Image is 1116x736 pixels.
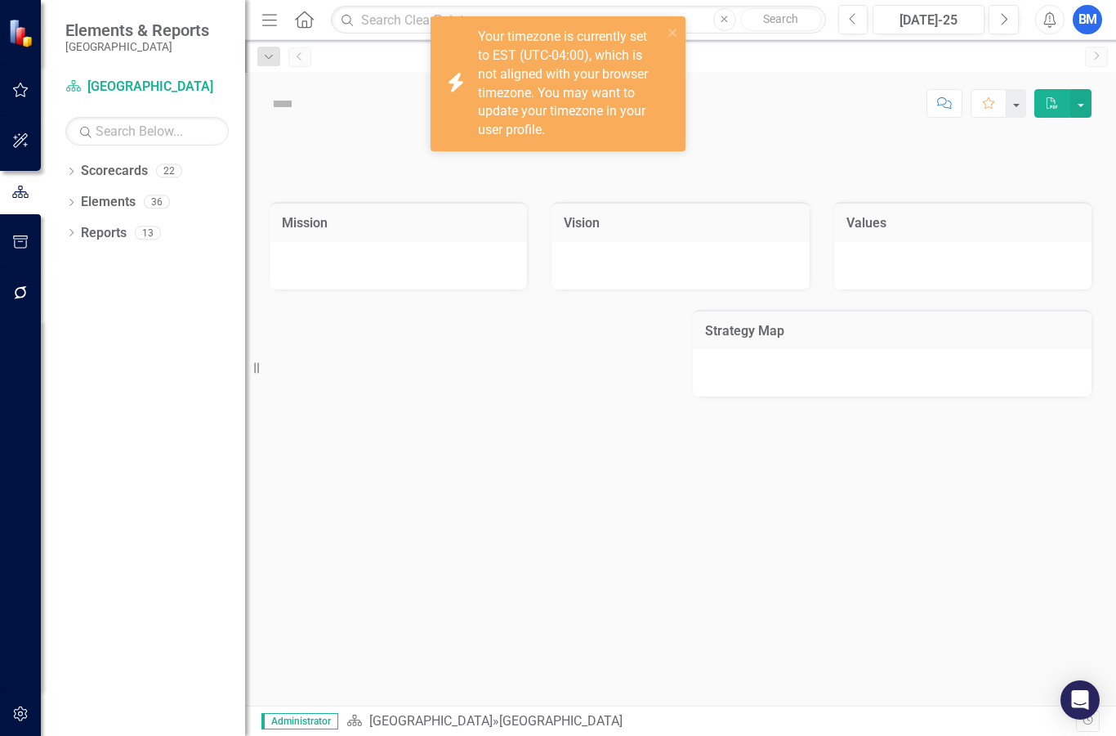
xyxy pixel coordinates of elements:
[478,28,663,140] div: Your timezone is currently set to EST (UTC-04:00), which is not aligned with your browser timezon...
[65,78,229,96] a: [GEOGRAPHIC_DATA]
[763,12,798,25] span: Search
[1060,680,1100,720] div: Open Intercom Messenger
[369,713,493,729] a: [GEOGRAPHIC_DATA]
[261,713,338,729] span: Administrator
[878,11,979,30] div: [DATE]-25
[65,117,229,146] input: Search Below...
[81,193,136,212] a: Elements
[705,324,1079,339] h3: Strategy Map
[81,224,127,243] a: Reports
[65,40,209,53] small: [GEOGRAPHIC_DATA]
[564,216,797,231] h3: Vision
[331,6,825,34] input: Search ClearPoint...
[873,5,984,34] button: [DATE]-25
[740,8,822,31] button: Search
[135,226,161,240] div: 13
[270,91,296,117] img: Not Defined
[846,216,1079,231] h3: Values
[499,713,623,729] div: [GEOGRAPHIC_DATA]
[282,216,515,231] h3: Mission
[346,712,1076,731] div: »
[144,195,170,209] div: 36
[81,162,148,181] a: Scorecards
[1073,5,1102,34] button: BM
[156,164,182,178] div: 22
[667,23,679,42] button: close
[65,20,209,40] span: Elements & Reports
[8,19,37,47] img: ClearPoint Strategy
